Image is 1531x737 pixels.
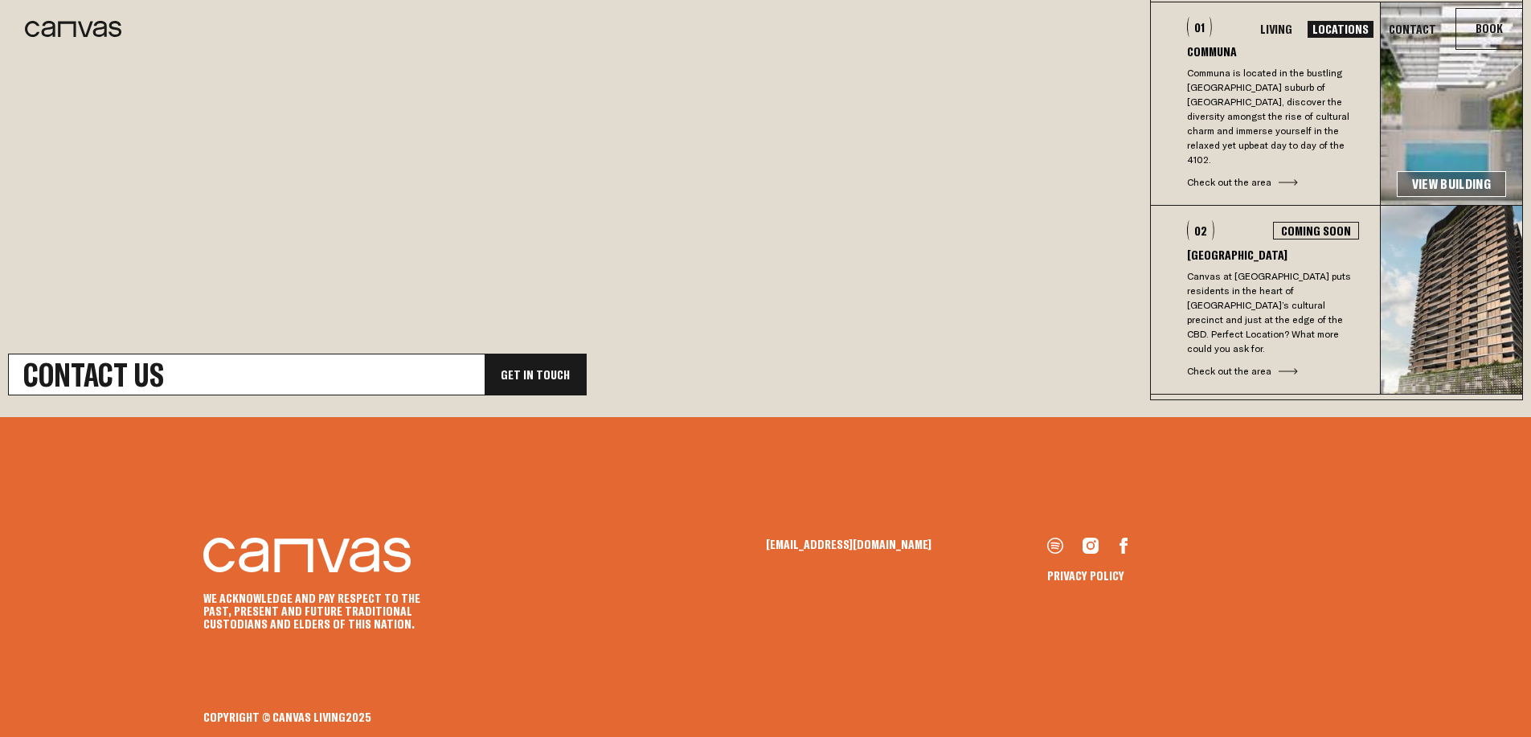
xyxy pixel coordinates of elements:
[1255,21,1297,38] a: Living
[203,710,1328,723] div: Copyright © Canvas Living 2025
[1187,269,1359,356] p: Canvas at [GEOGRAPHIC_DATA] puts residents in the heart of [GEOGRAPHIC_DATA]’s cultural precinct ...
[1187,175,1359,190] div: Check out the area
[1151,395,1522,485] div: More [GEOGRAPHIC_DATA] & [GEOGRAPHIC_DATA] Locations coming soon
[1381,206,1522,394] img: e00625e3674632ab53fb0bd06b8ba36b178151b1-356x386.jpg
[1187,66,1359,167] p: Communa is located in the bustling [GEOGRAPHIC_DATA] suburb of [GEOGRAPHIC_DATA], discover the di...
[1397,171,1506,197] a: View Building
[1381,2,1522,205] img: 67b7cc4d9422ff3188516097c9650704bc7da4d7-3375x1780.jpg
[1273,222,1359,240] div: Coming Soon
[766,538,1047,551] a: [EMAIL_ADDRESS][DOMAIN_NAME]
[1187,248,1359,261] h3: [GEOGRAPHIC_DATA]
[1187,220,1214,240] div: 02
[8,354,587,395] a: Contact UsGet In Touch
[1187,45,1359,58] h3: Communa
[1384,21,1441,38] a: Contact
[485,354,586,395] div: Get In Touch
[1151,206,1380,394] button: 02Coming Soon[GEOGRAPHIC_DATA]Canvas at [GEOGRAPHIC_DATA] puts residents in the heart of [GEOGRAP...
[1151,2,1380,205] button: 01CommunaCommuna is located in the bustling [GEOGRAPHIC_DATA] suburb of [GEOGRAPHIC_DATA], discov...
[1456,9,1522,49] button: Book
[1187,364,1359,379] div: Check out the area
[1047,569,1124,582] a: Privacy Policy
[203,592,444,630] p: We acknowledge and pay respect to the past, present and future Traditional Custodians and Elders ...
[1308,21,1373,38] a: Locations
